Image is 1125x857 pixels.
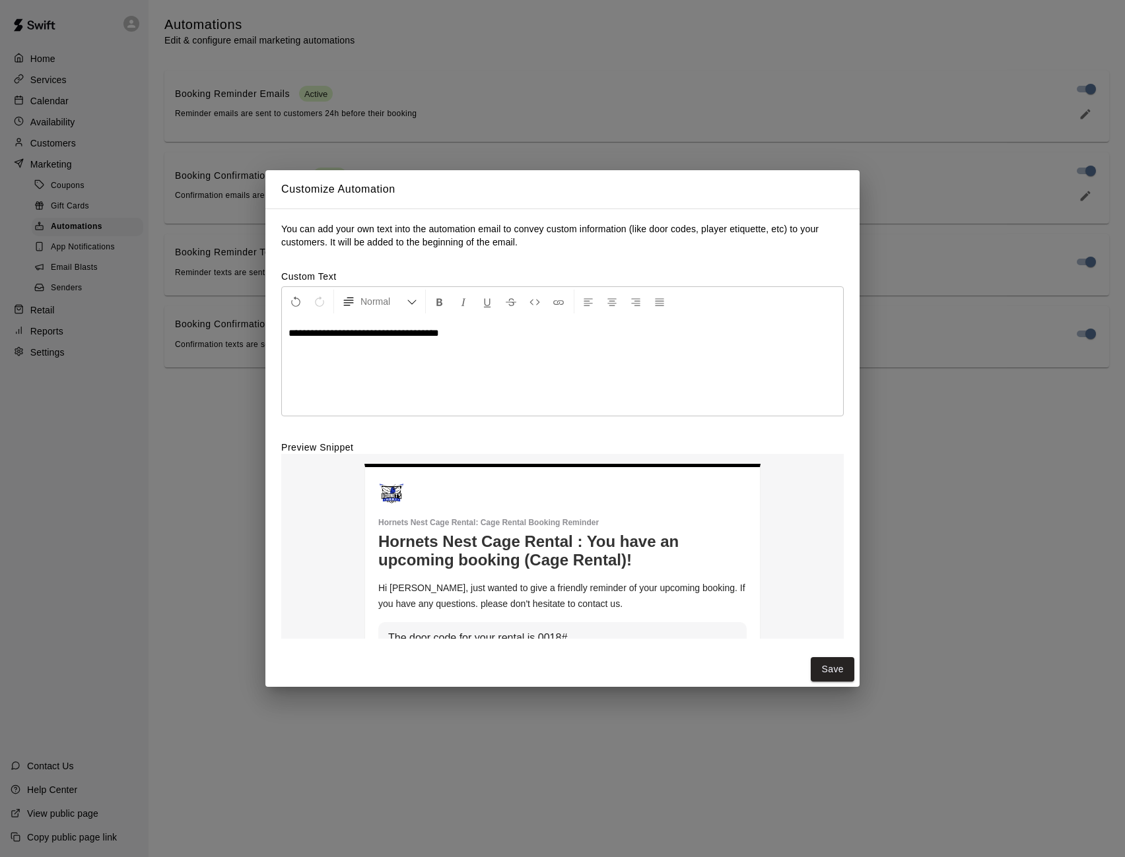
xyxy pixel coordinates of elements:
button: Undo [285,290,307,313]
span: The door code for your rental is 0018# [388,632,567,643]
h2: Customize Automation [265,170,860,208]
button: Insert Link [547,290,570,313]
h1: Hornets Nest Cage Rental : You have an upcoming booking (Cage Rental)! [378,532,747,569]
p: Hornets Nest Cage Rental : Cage Rental Booking Reminder [378,517,747,528]
p: Hi [PERSON_NAME], just wanted to give a friendly reminder of your upcoming booking. If you have a... [378,580,747,612]
button: Redo [308,290,331,313]
button: Format Bold [428,290,451,313]
button: Center Align [601,290,623,313]
img: Hornets Nest Cage Rental [378,480,405,507]
button: Left Align [577,290,599,313]
button: Format Strikethrough [500,290,522,313]
button: Save [811,657,854,682]
p: You can add your own text into the automation email to convey custom information (like door codes... [281,222,844,249]
button: Insert Code [524,290,546,313]
button: Format Underline [476,290,498,313]
button: Justify Align [648,290,671,313]
button: Formatting Options [337,290,423,313]
label: Custom Text [281,270,844,283]
button: Right Align [625,290,647,313]
span: Normal [360,295,407,308]
button: Format Italics [452,290,475,313]
label: Preview Snippet [281,441,844,454]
